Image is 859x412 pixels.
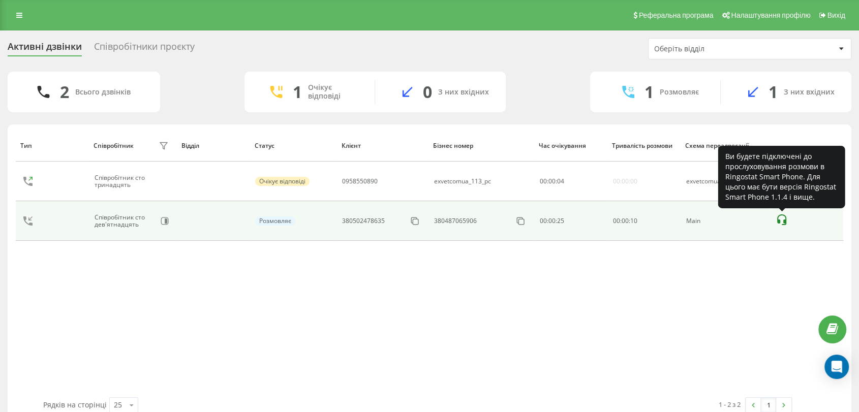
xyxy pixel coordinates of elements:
[827,11,845,19] span: Вихід
[761,398,776,412] a: 1
[8,41,82,57] div: Активні дзвінки
[639,11,714,19] span: Реферальна програма
[824,355,849,379] div: Open Intercom Messenger
[342,142,423,149] div: Клієнт
[731,11,810,19] span: Налаштування профілю
[293,82,302,102] div: 1
[686,178,764,185] div: exvetcomua_113_pc
[181,142,244,149] div: Відділ
[255,177,310,186] div: Очікує відповіді
[540,178,564,185] div: : :
[434,217,477,225] div: 380487065906
[433,142,529,149] div: Бізнес номер
[255,216,295,226] div: Розмовляє
[254,142,331,149] div: Статус
[75,88,131,97] div: Всього дзвінків
[685,142,765,149] div: Схема переадресації
[342,178,378,185] div: 0958550890
[20,142,84,149] div: Тип
[342,217,385,225] div: 380502478635
[94,142,134,149] div: Співробітник
[95,174,156,189] div: Співробітник сто тринадцять
[613,216,620,225] span: 00
[660,88,699,97] div: Розмовляє
[540,177,547,185] span: 00
[612,142,676,149] div: Тривалість розмови
[719,399,741,409] div: 1 - 2 з 2
[557,177,564,185] span: 04
[686,217,764,225] div: Main
[613,178,637,185] div: 00:00:00
[434,178,491,185] div: exvetcomua_113_pc
[622,216,629,225] span: 00
[308,83,359,101] div: Очікує відповіді
[718,146,845,208] div: Ви будете підключені до прослуховування розмови в Ringostat Smart Phone. Для цього має бути версі...
[60,82,69,102] div: 2
[94,41,195,57] div: Співробітники проєкту
[114,400,122,410] div: 25
[423,82,432,102] div: 0
[613,217,637,225] div: : :
[438,88,489,97] div: З них вхідних
[784,88,835,97] div: З них вхідних
[630,216,637,225] span: 10
[540,217,602,225] div: 00:00:25
[548,177,556,185] span: 00
[95,214,156,229] div: Співробітник сто дев'ятнадцять
[654,45,776,53] div: Оберіть відділ
[539,142,602,149] div: Час очікування
[43,400,107,409] span: Рядків на сторінці
[645,82,654,102] div: 1
[769,82,778,102] div: 1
